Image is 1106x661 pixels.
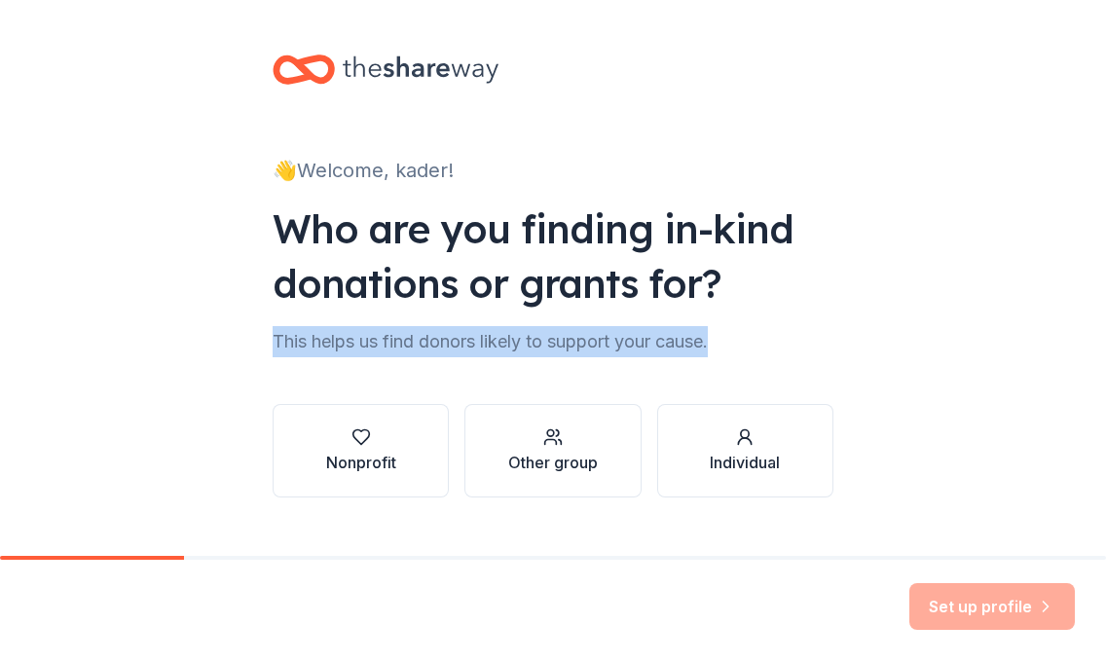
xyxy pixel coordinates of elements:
[657,404,833,497] button: Individual
[273,155,833,186] div: 👋 Welcome, kader!
[273,326,833,357] div: This helps us find donors likely to support your cause.
[273,202,833,311] div: Who are you finding in-kind donations or grants for?
[464,404,641,497] button: Other group
[508,451,598,474] div: Other group
[273,404,449,497] button: Nonprofit
[710,451,780,474] div: Individual
[326,451,396,474] div: Nonprofit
